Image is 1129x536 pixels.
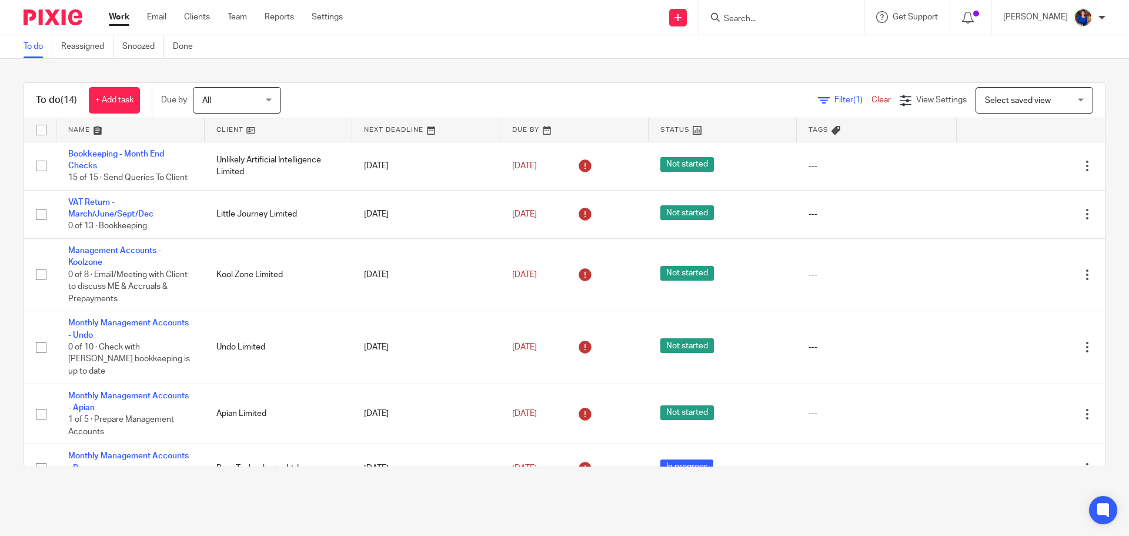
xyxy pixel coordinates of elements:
img: Pixie [24,9,82,25]
span: [DATE] [512,464,537,472]
a: Bookkeeping - Month End Checks [68,150,164,170]
span: 0 of 10 · Check with [PERSON_NAME] bookkeeping is up to date [68,343,190,375]
td: Kool Zone Limited [205,238,353,311]
td: [DATE] [352,238,500,311]
span: [DATE] [512,162,537,170]
span: 1 of 5 · Prepare Management Accounts [68,416,174,437]
p: [PERSON_NAME] [1003,11,1068,23]
a: Reports [265,11,294,23]
a: Email [147,11,166,23]
a: Monthly Management Accounts - Apian [68,392,189,412]
span: [DATE] [512,271,537,279]
td: [DATE] [352,384,500,444]
div: --- [809,160,946,172]
td: [DATE] [352,444,500,492]
td: [DATE] [352,142,500,190]
span: 0 of 8 · Email/Meeting with Client to discuss ME & Accruals & Prepayments [68,271,188,303]
span: [DATE] [512,210,537,218]
span: Not started [660,205,714,220]
span: In progress [660,460,713,474]
h1: To do [36,94,77,106]
span: 15 of 15 · Send Queries To Client [68,174,188,182]
td: Poro Technologies Ltd [205,444,353,492]
a: Settings [312,11,343,23]
span: Not started [660,338,714,353]
a: Monthly Management Accounts - Undo [68,319,189,339]
a: Snoozed [122,35,164,58]
td: Apian Limited [205,384,353,444]
div: --- [809,462,946,474]
span: Not started [660,266,714,281]
span: (14) [61,95,77,105]
span: Not started [660,405,714,420]
a: To do [24,35,52,58]
a: Work [109,11,129,23]
span: (1) [853,96,863,104]
img: Nicole.jpeg [1074,8,1093,27]
a: + Add task [89,87,140,114]
span: Not started [660,157,714,172]
a: Monthly Management Accounts - Poro [68,452,189,472]
span: All [202,96,211,105]
span: [DATE] [512,410,537,418]
span: 0 of 13 · Bookkeeping [68,222,147,231]
a: Clear [871,96,891,104]
td: Little Journey Limited [205,190,353,238]
input: Search [723,14,829,25]
span: Tags [809,126,829,133]
span: View Settings [916,96,967,104]
div: --- [809,408,946,420]
div: --- [809,341,946,353]
span: [DATE] [512,343,537,351]
td: Unlikely Artificial Intelligence Limited [205,142,353,190]
a: Clients [184,11,210,23]
td: [DATE] [352,190,500,238]
span: Select saved view [985,96,1051,105]
div: --- [809,208,946,220]
a: Reassigned [61,35,113,58]
span: Filter [834,96,871,104]
td: [DATE] [352,311,500,384]
div: --- [809,269,946,281]
a: Team [228,11,247,23]
a: VAT Return - March/June/Sept/Dec [68,198,153,218]
span: Get Support [893,13,938,21]
a: Done [173,35,202,58]
a: Management Accounts - Koolzone [68,247,161,267]
td: Undo Limited [205,311,353,384]
p: Due by [161,94,187,106]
